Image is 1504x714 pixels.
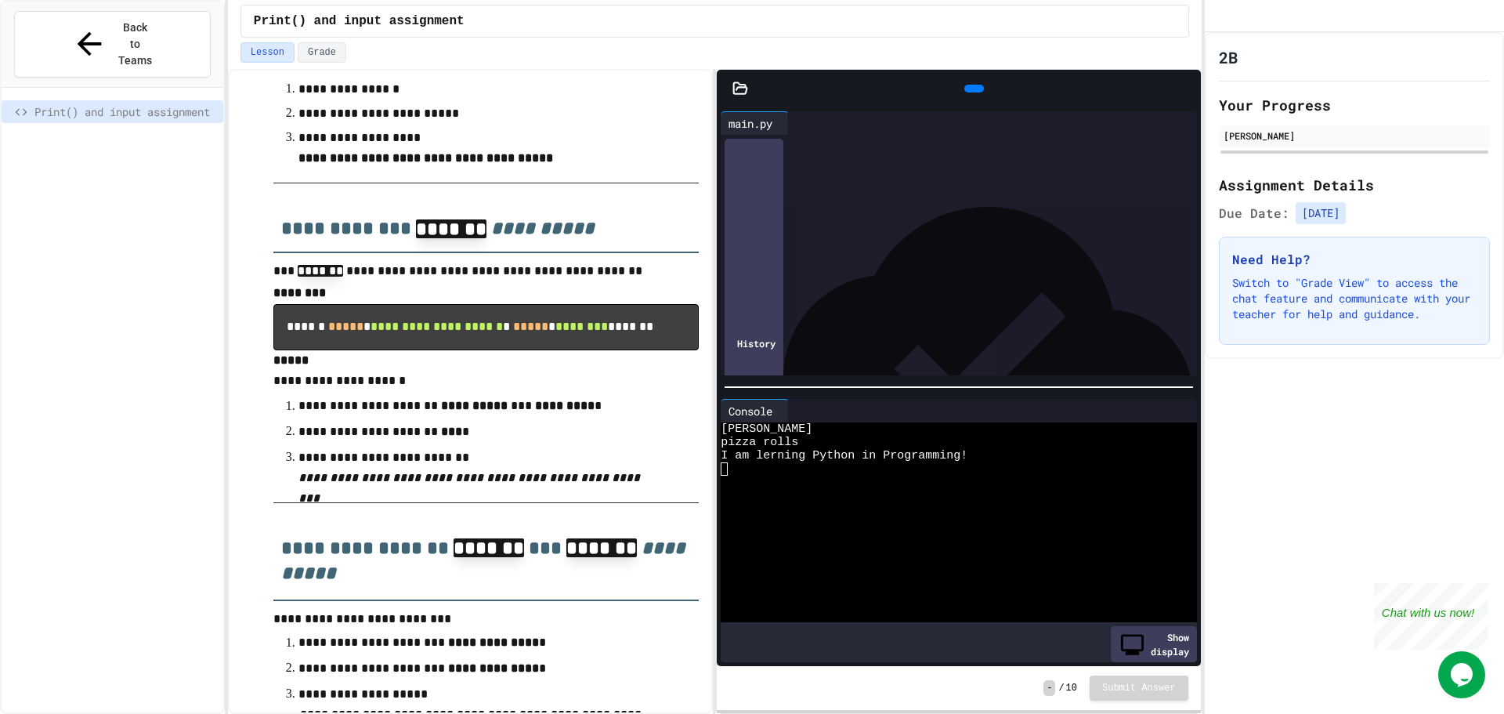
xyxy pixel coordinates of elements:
button: Submit Answer [1090,676,1188,701]
div: Console [721,399,789,422]
span: Print() and input assignment [254,12,465,31]
h3: Need Help? [1232,250,1477,269]
span: / [1058,682,1064,694]
div: History [725,139,783,548]
span: Due Date: [1219,204,1289,223]
span: [DATE] [1296,202,1346,224]
p: Switch to "Grade View" to access the chat feature and communicate with your teacher for help and ... [1232,275,1477,322]
div: main.py [721,111,789,135]
span: 10 [1066,682,1077,694]
div: main.py [721,115,780,132]
span: Print() and input assignment [34,103,217,120]
iframe: chat widget [1374,583,1488,650]
span: Submit Answer [1102,682,1176,694]
span: Back to Teams [117,20,154,69]
span: I am lerning Python in Programming! [721,449,967,462]
button: Back to Teams [14,11,211,78]
button: Grade [298,42,346,63]
div: Show display [1111,626,1197,662]
h1: 2B [1219,46,1238,68]
span: pizza rolls [721,436,798,449]
span: - [1043,680,1055,696]
h2: Assignment Details [1219,174,1490,196]
button: Lesson [240,42,295,63]
iframe: chat widget [1438,651,1488,698]
div: [PERSON_NAME] [1224,129,1485,143]
span: [PERSON_NAME] [721,422,812,436]
h2: Your Progress [1219,94,1490,116]
div: Console [721,403,780,419]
